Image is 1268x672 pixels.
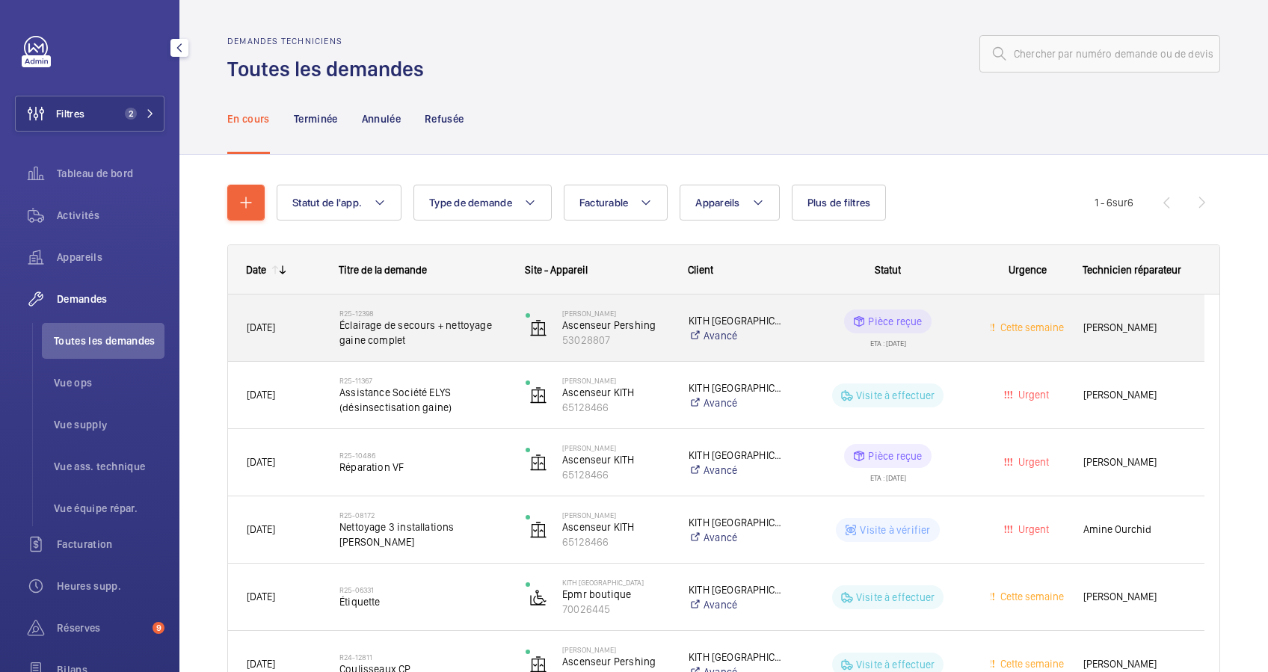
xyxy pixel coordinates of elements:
h2: R25-10486 [339,451,506,460]
p: Annulée [362,111,401,126]
span: Client [688,264,713,276]
p: 65128466 [562,534,669,549]
p: Terminée [294,111,338,126]
p: KITH [GEOGRAPHIC_DATA] [689,582,785,597]
input: Chercher par numéro demande ou de devis [979,35,1220,73]
p: Refusée [425,111,464,126]
p: KITH [GEOGRAPHIC_DATA] [689,515,785,530]
span: [DATE] [247,658,275,670]
span: [DATE] [247,523,275,535]
p: [PERSON_NAME] [562,376,669,385]
span: [DATE] [247,321,275,333]
span: Assistance Société ELYS (désinsectisation gaine) [339,385,506,415]
p: [PERSON_NAME] [562,443,669,452]
span: Cette semaine [997,658,1064,670]
span: Heures supp. [57,579,164,594]
button: Appareils [680,185,779,221]
img: elevator.svg [529,319,547,337]
span: 2 [125,108,137,120]
span: Amine Ourchid [1083,521,1186,538]
span: Vue ops [54,375,164,390]
a: Avancé [689,597,785,612]
p: Ascenseur KITH [562,385,669,400]
span: Nettoyage 3 installations [PERSON_NAME] [339,520,506,549]
img: platform_lift.svg [529,588,547,606]
p: Pièce reçue [868,314,922,329]
span: [PERSON_NAME] [1083,319,1186,336]
span: Statut [875,264,901,276]
img: elevator.svg [529,521,547,539]
p: Ascenseur Pershing [562,318,669,333]
p: 65128466 [562,400,669,415]
button: Plus de filtres [792,185,887,221]
span: [PERSON_NAME] [1083,588,1186,605]
a: Avancé [689,395,785,410]
p: 65128466 [562,467,669,482]
span: Toutes les demandes [54,333,164,348]
span: Vue équipe répar. [54,501,164,516]
span: Urgent [1015,389,1049,401]
h2: Demandes techniciens [227,36,433,46]
p: Visite à effectuer [856,590,935,605]
h1: Toutes les demandes [227,55,433,83]
h2: R25-12398 [339,309,506,318]
span: Cette semaine [997,591,1064,602]
span: [DATE] [247,591,275,602]
p: Pièce reçue [868,448,922,463]
span: Technicien réparateur [1083,264,1181,276]
span: Plus de filtres [807,197,871,209]
p: KITH [GEOGRAPHIC_DATA] [689,650,785,665]
button: Type de demande [413,185,552,221]
span: 1 - 6 6 [1095,197,1133,208]
span: Type de demande [429,197,512,209]
span: Cette semaine [997,321,1064,333]
p: Ascenseur KITH [562,452,669,467]
p: [PERSON_NAME] [562,511,669,520]
span: Vue ass. technique [54,459,164,474]
p: KITH [GEOGRAPHIC_DATA] [689,448,785,463]
button: Facturable [564,185,668,221]
span: Réserves [57,620,147,635]
span: Vue supply [54,417,164,432]
span: Activités [57,208,164,223]
span: Appareils [57,250,164,265]
span: Demandes [57,292,164,306]
p: En cours [227,111,270,126]
span: 9 [153,622,164,634]
span: Éclairage de secours + nettoyage gaine complet [339,318,506,348]
span: Réparation VF [339,460,506,475]
p: Ascenseur Pershing [562,654,669,669]
span: Titre de la demande [339,264,427,276]
p: KITH [GEOGRAPHIC_DATA] [689,313,785,328]
p: Visite à effectuer [856,388,935,403]
p: Epmr boutique [562,587,669,602]
span: sur [1112,197,1127,209]
h2: R25-06331 [339,585,506,594]
span: Site - Appareil [525,264,588,276]
span: Appareils [695,197,739,209]
p: [PERSON_NAME] [562,645,669,654]
div: ETA : [DATE] [870,468,906,481]
a: Avancé [689,463,785,478]
span: Urgent [1015,523,1049,535]
p: KITH [GEOGRAPHIC_DATA] [562,578,669,587]
p: Ascenseur KITH [562,520,669,534]
h2: R24-12811 [339,653,506,662]
div: ETA : [DATE] [870,333,906,347]
h2: R25-11367 [339,376,506,385]
img: elevator.svg [529,386,547,404]
p: 53028807 [562,333,669,348]
p: 70026445 [562,602,669,617]
button: Filtres2 [15,96,164,132]
p: Visite à effectuer [856,657,935,672]
span: Tableau de bord [57,166,164,181]
span: [PERSON_NAME] [1083,454,1186,471]
a: Avancé [689,328,785,343]
span: Urgent [1015,456,1049,468]
span: [DATE] [247,389,275,401]
p: KITH [GEOGRAPHIC_DATA] [689,380,785,395]
span: Facturable [579,197,629,209]
img: elevator.svg [529,454,547,472]
div: Date [246,264,266,276]
button: Statut de l'app. [277,185,401,221]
